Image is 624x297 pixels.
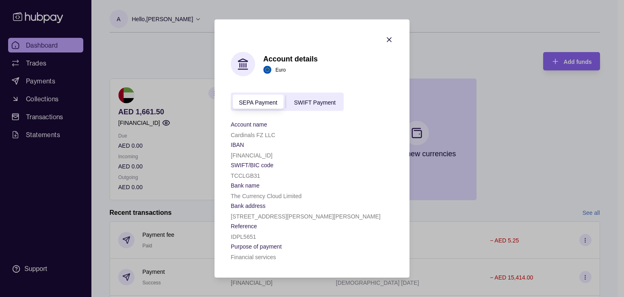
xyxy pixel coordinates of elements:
[231,121,267,128] p: Account name
[231,254,276,260] p: Financial services
[263,54,318,63] h1: Account details
[231,243,282,250] p: Purpose of payment
[231,223,257,229] p: Reference
[275,65,286,74] p: Euro
[231,173,260,179] p: TCCLGB31
[231,152,273,159] p: [FINANCIAL_ID]
[294,99,336,105] span: SWIFT Payment
[231,93,344,111] div: accountIndex
[231,213,381,220] p: [STREET_ADDRESS][PERSON_NAME][PERSON_NAME]
[231,203,266,209] p: Bank address
[239,99,277,105] span: SEPA Payment
[263,66,271,74] img: eu
[231,193,301,199] p: The Currency Cloud Limited
[231,182,260,189] p: Bank name
[231,162,273,168] p: SWIFT/BIC code
[231,142,244,148] p: IBAN
[231,132,275,138] p: Cardinals FZ LLC
[231,234,256,240] p: IDPL5651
